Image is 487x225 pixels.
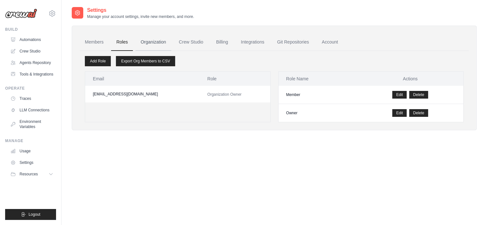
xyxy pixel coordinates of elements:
a: Edit [392,91,407,99]
a: Agents Repository [8,58,56,68]
a: Integrations [236,34,269,51]
th: Role Name [279,72,357,86]
a: Edit [392,109,407,117]
a: Usage [8,146,56,156]
a: Export Org Members to CSV [116,56,175,66]
a: Git Repositories [272,34,314,51]
td: Member [279,86,357,104]
button: Logout [5,209,56,220]
th: Role [199,72,270,86]
a: Automations [8,35,56,45]
h2: Settings [87,6,194,14]
td: Owner [279,104,357,122]
p: Manage your account settings, invite new members, and more. [87,14,194,19]
td: [EMAIL_ADDRESS][DOMAIN_NAME] [85,86,199,102]
span: Resources [20,172,38,177]
div: Manage [5,138,56,143]
img: Logo [5,9,37,18]
th: Email [85,72,199,86]
a: Traces [8,93,56,104]
button: Delete [409,91,428,99]
a: Account [317,34,343,51]
a: Tools & Integrations [8,69,56,79]
span: Logout [28,212,40,217]
a: Billing [211,34,233,51]
button: Delete [409,109,428,117]
span: Organization Owner [207,92,241,97]
a: Crew Studio [174,34,208,51]
div: Build [5,27,56,32]
a: Roles [111,34,133,51]
a: Settings [8,157,56,168]
button: Resources [8,169,56,179]
a: Environment Variables [8,117,56,132]
a: Add Role [85,56,111,66]
a: Crew Studio [8,46,56,56]
div: Operate [5,86,56,91]
a: Organization [135,34,171,51]
th: Actions [357,72,463,86]
a: LLM Connections [8,105,56,115]
a: Members [80,34,109,51]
